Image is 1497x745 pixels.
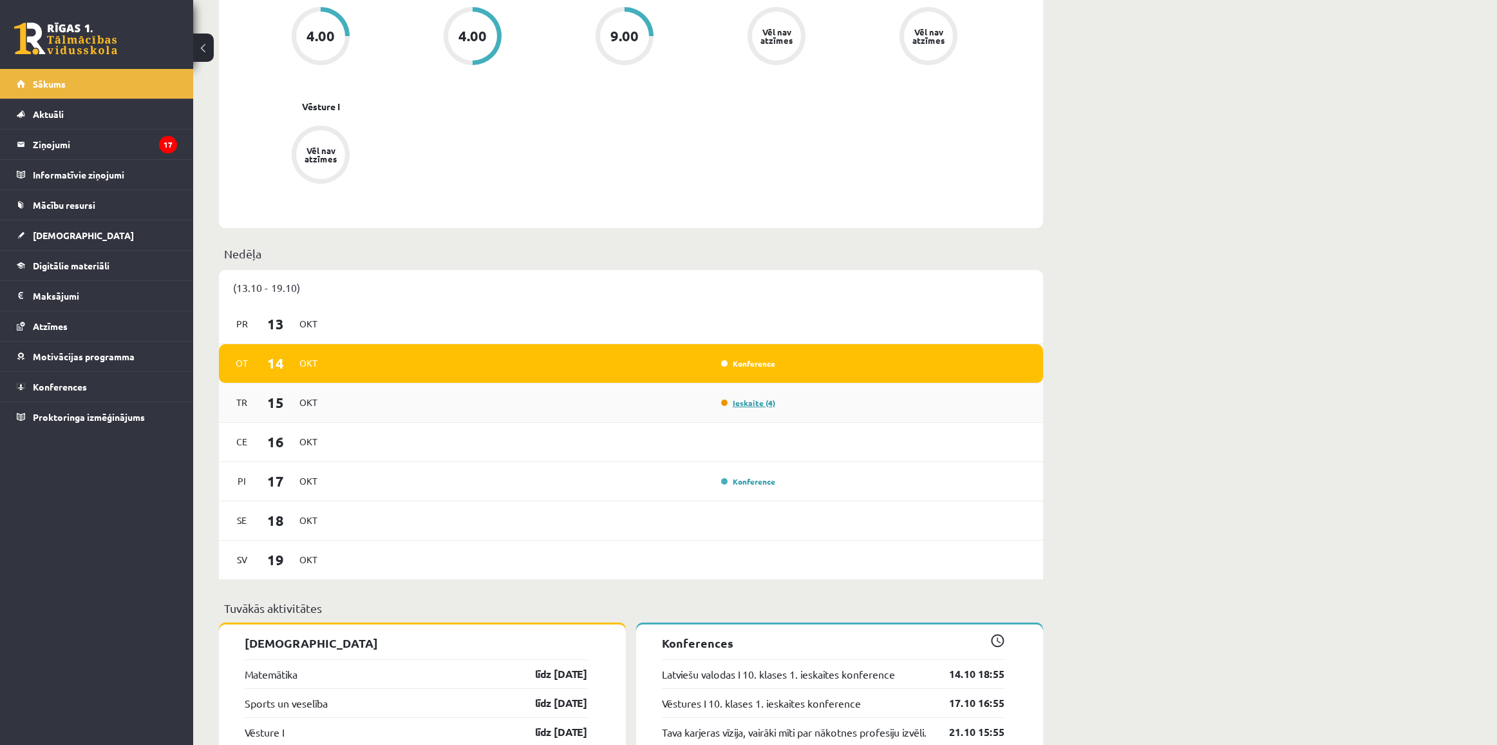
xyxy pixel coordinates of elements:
[256,353,296,374] span: 14
[256,313,296,334] span: 13
[224,245,1038,262] p: Nedēļa
[17,342,177,371] a: Motivācijas programma
[33,78,66,90] span: Sākums
[33,108,64,120] span: Aktuāli
[229,471,256,491] span: Pi
[33,160,177,189] legend: Informatīvie ziņojumi
[910,28,946,44] div: Vēl nav atzīmes
[245,695,328,711] a: Sports un veselība
[159,136,177,153] i: 17
[549,7,701,68] a: 9.00
[513,695,587,711] a: līdz [DATE]
[229,353,256,373] span: Ot
[721,398,775,408] a: Ieskaite (4)
[229,314,256,334] span: Pr
[852,7,1004,68] a: Vēl nav atzīmes
[17,160,177,189] a: Informatīvie ziņojumi
[458,29,487,43] div: 4.00
[17,372,177,402] a: Konferences
[930,666,1004,682] a: 14.10 18:55
[295,353,322,373] span: Okt
[721,476,775,487] a: Konference
[14,23,117,55] a: Rīgas 1. Tālmācības vidusskola
[33,351,135,362] span: Motivācijas programma
[295,314,322,334] span: Okt
[295,550,322,570] span: Okt
[303,146,339,163] div: Vēl nav atzīmes
[662,634,1004,652] p: Konferences
[33,411,145,423] span: Proktoringa izmēģinājums
[229,550,256,570] span: Sv
[17,190,177,220] a: Mācību resursi
[662,724,927,740] a: Tava karjeras vīzija, vairāki mīti par nākotnes profesiju izvēli.
[930,724,1004,740] a: 21.10 15:55
[256,470,296,492] span: 17
[513,666,587,682] a: līdz [DATE]
[256,431,296,452] span: 16
[245,724,284,740] a: Vēsture I
[295,510,322,530] span: Okt
[229,510,256,530] span: Se
[17,220,177,250] a: [DEMOGRAPHIC_DATA]
[17,99,177,129] a: Aktuāli
[245,126,397,186] a: Vēl nav atzīmes
[930,695,1004,711] a: 17.10 16:55
[295,432,322,452] span: Okt
[33,130,177,159] legend: Ziņojumi
[245,7,397,68] a: 4.00
[17,69,177,99] a: Sākums
[397,7,549,68] a: 4.00
[701,7,852,68] a: Vēl nav atzīmes
[229,432,256,452] span: Ce
[302,100,340,113] a: Vēsture I
[721,358,775,369] a: Konference
[256,392,296,413] span: 15
[17,311,177,341] a: Atzīmes
[17,130,177,159] a: Ziņojumi17
[229,392,256,412] span: Tr
[33,320,68,332] span: Atzīmes
[17,402,177,432] a: Proktoringa izmēģinājums
[295,471,322,491] span: Okt
[245,666,297,682] a: Matemātika
[513,724,587,740] a: līdz [DATE]
[33,260,109,271] span: Digitālie materiāli
[758,28,795,44] div: Vēl nav atzīmes
[295,392,322,412] span: Okt
[224,599,1038,617] p: Tuvākās aktivitātes
[33,229,134,241] span: [DEMOGRAPHIC_DATA]
[33,281,177,311] legend: Maksājumi
[17,251,177,280] a: Digitālie materiāli
[219,270,1043,305] div: (13.10 - 19.10)
[33,381,87,392] span: Konferences
[306,29,335,43] div: 4.00
[17,281,177,311] a: Maksājumi
[33,199,95,211] span: Mācību resursi
[245,634,587,652] p: [DEMOGRAPHIC_DATA]
[662,695,861,711] a: Vēstures I 10. klases 1. ieskaites konference
[662,666,895,682] a: Latviešu valodas I 10. klases 1. ieskaites konference
[256,510,296,531] span: 18
[256,549,296,570] span: 19
[610,29,639,43] div: 9.00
